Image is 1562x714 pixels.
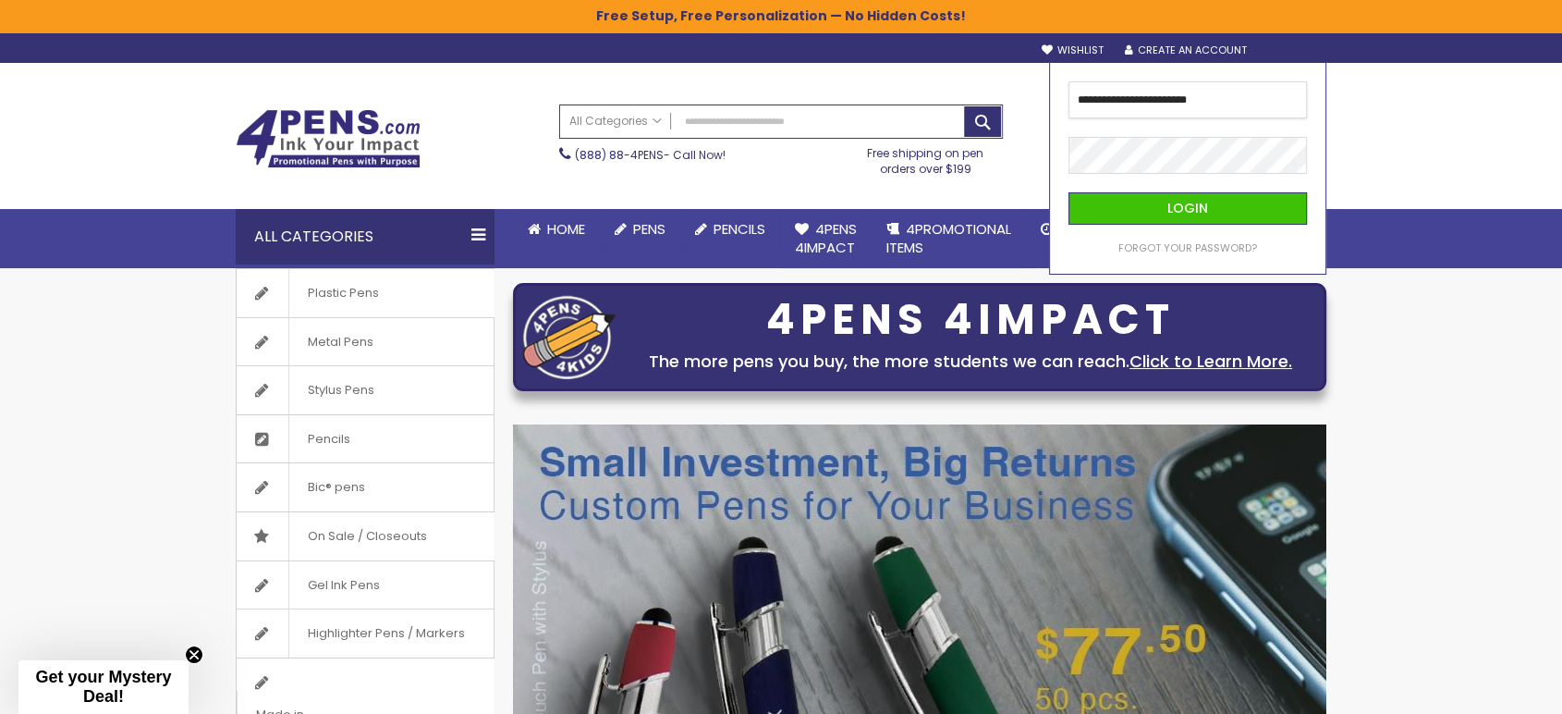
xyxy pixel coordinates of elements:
[1068,192,1307,225] button: Login
[625,349,1316,375] div: The more pens you buy, the more students we can reach.
[288,269,397,317] span: Plastic Pens
[625,301,1316,339] div: 4PENS 4IMPACT
[237,609,494,658] a: Highlighter Pens / Markers
[575,147,664,163] a: (888) 88-4PENS
[513,209,600,250] a: Home
[523,295,616,379] img: four_pen_logo.png
[569,114,662,129] span: All Categories
[1265,44,1326,58] div: Sign In
[236,109,421,168] img: 4Pens Custom Pens and Promotional Products
[872,209,1026,269] a: 4PROMOTIONALITEMS
[237,512,494,560] a: On Sale / Closeouts
[547,219,585,239] span: Home
[714,219,765,239] span: Pencils
[886,219,1011,257] span: 4PROMOTIONAL ITEMS
[237,269,494,317] a: Plastic Pens
[288,366,393,414] span: Stylus Pens
[237,463,494,511] a: Bic® pens
[237,561,494,609] a: Gel Ink Pens
[1118,241,1257,255] a: Forgot Your Password?
[185,646,203,664] button: Close teaser
[1118,240,1257,255] span: Forgot Your Password?
[288,609,483,658] span: Highlighter Pens / Markers
[288,512,445,560] span: On Sale / Closeouts
[848,139,1004,176] div: Free shipping on pen orders over $199
[35,668,171,706] span: Get your Mystery Deal!
[560,105,671,136] a: All Categories
[237,415,494,463] a: Pencils
[1125,43,1247,57] a: Create an Account
[780,209,872,269] a: 4Pens4impact
[1026,209,1109,250] a: Rush
[1167,199,1208,217] span: Login
[288,463,384,511] span: Bic® pens
[288,561,398,609] span: Gel Ink Pens
[288,318,392,366] span: Metal Pens
[288,415,369,463] span: Pencils
[600,209,680,250] a: Pens
[237,318,494,366] a: Metal Pens
[795,219,857,257] span: 4Pens 4impact
[237,366,494,414] a: Stylus Pens
[633,219,665,239] span: Pens
[236,209,494,265] div: All Categories
[1042,43,1104,57] a: Wishlist
[18,660,189,714] div: Get your Mystery Deal!Close teaser
[575,147,726,163] span: - Call Now!
[1129,350,1292,373] a: Click to Learn More.
[680,209,780,250] a: Pencils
